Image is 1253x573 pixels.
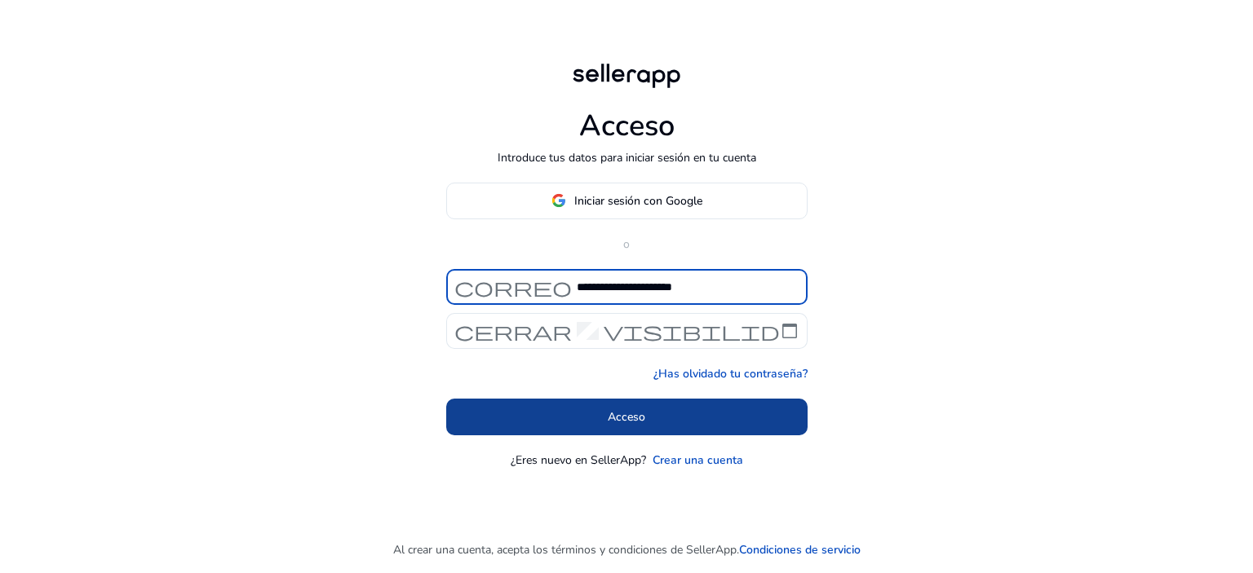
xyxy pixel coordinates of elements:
font: ¿Eres nuevo en SellerApp? [511,452,646,468]
img: google-logo.svg [551,193,566,208]
font: correo [454,275,572,298]
font: Crear una cuenta [653,452,743,468]
font: Condiciones de servicio [739,542,861,558]
a: Condiciones de servicio [739,541,861,558]
font: Acceso [608,409,645,425]
font: Iniciar sesión con Google [574,193,702,209]
font: visibilidad [604,320,799,342]
a: ¿Has olvidado tu contraseña? [653,365,808,382]
button: Acceso [446,399,808,435]
font: Acceso [579,106,675,146]
button: Iniciar sesión con Google [446,183,808,219]
font: Introduce tus datos para iniciar sesión en tu cuenta [498,150,756,165]
a: Crear una cuenta [653,452,743,469]
font: o [623,236,630,252]
font: ¿Has olvidado tu contraseña? [653,366,808,381]
font: Al crear una cuenta, acepta los términos y condiciones de SellerApp. [393,542,739,558]
font: cerrar [454,320,572,342]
